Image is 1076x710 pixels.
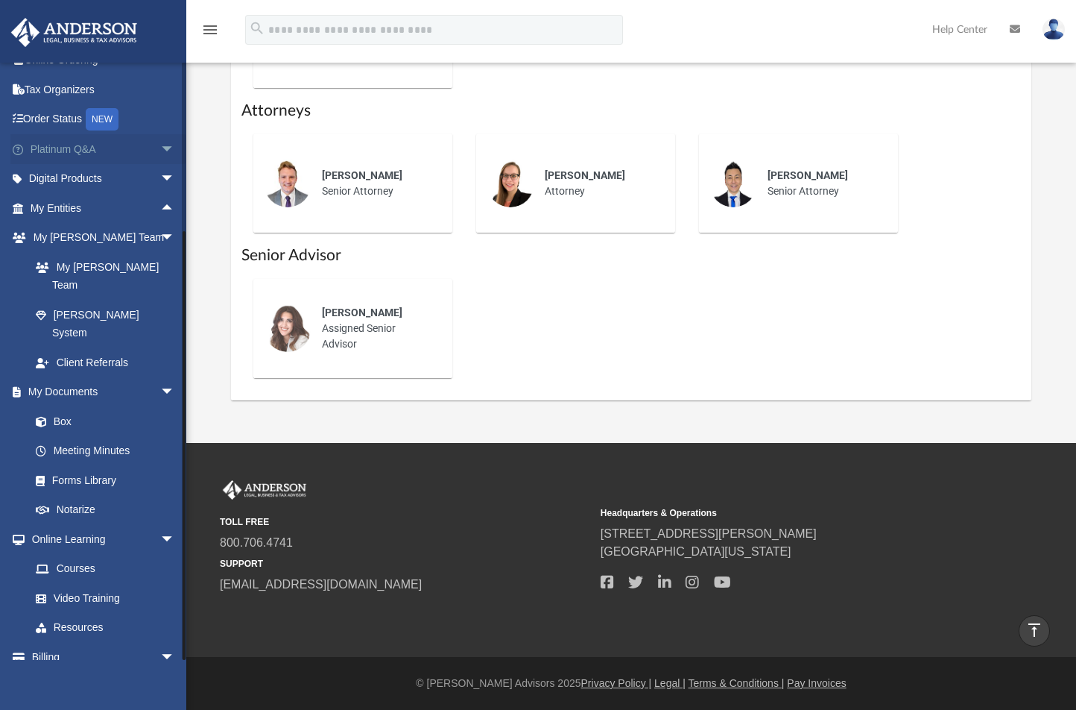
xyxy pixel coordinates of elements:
div: © [PERSON_NAME] Advisors 2025 [186,676,1076,691]
a: Meeting Minutes [21,436,190,466]
a: [EMAIL_ADDRESS][DOMAIN_NAME] [220,578,422,591]
div: Senior Attorney [757,157,887,210]
img: thumbnail [264,160,311,207]
a: Digital Productsarrow_drop_down [10,164,197,194]
a: Resources [21,613,190,643]
a: Privacy Policy | [581,677,652,689]
a: Order StatusNEW [10,104,197,135]
a: menu [201,28,219,39]
a: [GEOGRAPHIC_DATA][US_STATE] [601,545,791,558]
span: [PERSON_NAME] [322,169,402,181]
a: My Documentsarrow_drop_down [10,377,190,407]
a: [STREET_ADDRESS][PERSON_NAME] [601,527,817,540]
small: TOLL FREE [220,515,590,529]
a: vertical_align_top [1019,615,1050,647]
a: My [PERSON_NAME] Team [21,252,183,300]
span: arrow_drop_down [160,134,190,165]
i: menu [201,21,219,39]
a: Video Training [21,583,183,613]
a: Client Referrals [21,348,190,377]
a: Pay Invoices [787,677,846,689]
a: Legal | [654,677,686,689]
img: Anderson Advisors Platinum Portal [7,18,142,47]
a: Billingarrow_drop_down [10,642,197,672]
div: NEW [86,108,118,131]
img: thumbnail [709,160,757,207]
span: [PERSON_NAME] [322,307,402,318]
h1: Attorneys [241,100,1022,122]
a: Notarize [21,495,190,525]
span: arrow_drop_down [160,524,190,555]
a: Tax Organizers [10,75,197,104]
span: arrow_drop_down [160,642,190,673]
img: thumbnail [487,160,534,207]
a: My [PERSON_NAME] Teamarrow_drop_down [10,223,190,253]
span: [PERSON_NAME] [545,169,625,181]
span: arrow_drop_down [160,164,190,195]
span: [PERSON_NAME] [768,169,848,181]
div: Attorney [534,157,665,210]
span: arrow_drop_down [160,377,190,408]
img: User Pic [1042,19,1065,40]
i: search [249,20,265,37]
small: Headquarters & Operations [601,506,971,520]
img: thumbnail [264,304,311,352]
h1: Senior Advisor [241,245,1022,266]
a: [PERSON_NAME] System [21,300,190,348]
a: Platinum Q&Aarrow_drop_down [10,134,197,164]
a: Terms & Conditions | [689,677,785,689]
a: Box [21,406,183,436]
div: Assigned Senior Advisor [311,295,442,362]
a: 800.706.4741 [220,536,293,549]
small: SUPPORT [220,557,590,571]
div: Senior Attorney [311,157,442,210]
a: Forms Library [21,465,183,495]
a: My Entitiesarrow_drop_up [10,193,197,223]
span: arrow_drop_up [160,193,190,224]
a: Courses [21,554,190,584]
span: arrow_drop_down [160,223,190,254]
img: Anderson Advisors Platinum Portal [220,480,309,500]
a: Online Learningarrow_drop_down [10,524,190,554]
i: vertical_align_top [1025,621,1043,639]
